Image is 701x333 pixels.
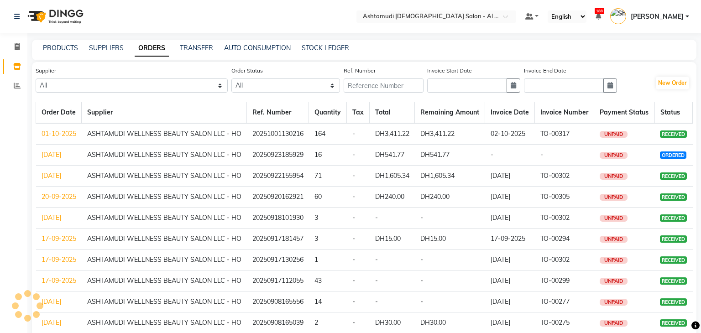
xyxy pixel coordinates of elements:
a: AUTO CONSUMPTION [224,44,291,52]
td: [DATE] [485,208,535,229]
td: DH1,605.34 [370,166,415,187]
td: [DATE] [485,271,535,291]
span: TO-00302 [540,255,570,264]
th: Supplier [82,102,247,124]
td: DH15.00 [370,229,415,250]
td: - [415,208,485,229]
span: TO-00302 [540,172,570,180]
a: SUPPLIERS [89,44,124,52]
th: Ref. Number [247,102,309,124]
span: TO-00299 [540,276,570,285]
a: TRANSFER [180,44,213,52]
img: logo [23,4,86,29]
td: DH3,411.22 [370,123,415,145]
td: ASHTAMUDI WELLNESS BEAUTY SALON LLC - HO [82,187,247,208]
span: RECEIVED [660,214,687,222]
td: DH15.00 [415,229,485,250]
td: 20250917112055 [247,271,309,291]
span: UNPAID [600,236,628,243]
a: STOCK LEDGER [302,44,349,52]
span: UNPAID [600,215,628,222]
td: - [370,250,415,271]
td: 20250923185929 [247,145,309,166]
th: Order Date [36,102,82,124]
span: TO-00275 [540,318,570,327]
td: ASHTAMUDI WELLNESS BEAUTY SALON LLC - HO [82,123,247,145]
span: TO-00302 [540,213,570,222]
td: ASHTAMUDI WELLNESS BEAUTY SALON LLC - HO [82,145,247,166]
td: 20250917181457 [247,229,309,250]
label: Order Status [231,67,263,75]
td: - [370,291,415,312]
td: 20250917130256 [247,250,309,271]
td: - [370,271,415,291]
th: Remaining Amount [415,102,485,124]
a: 20-09-2025 [42,193,76,201]
td: 02-10-2025 [485,123,535,145]
label: Invoice End Date [524,67,566,75]
td: 17-09-2025 [485,229,535,250]
td: ASHTAMUDI WELLNESS BEAUTY SALON LLC - HO [82,229,247,250]
td: 71 [309,166,347,187]
td: - [347,145,370,166]
td: ASHTAMUDI WELLNESS BEAUTY SALON LLC - HO [82,271,247,291]
td: [DATE] [485,291,535,312]
td: - [415,291,485,312]
td: - [370,208,415,229]
td: DH240.00 [370,187,415,208]
td: 20250908165556 [247,291,309,312]
td: - [415,271,485,291]
label: Ref. Number [344,67,376,75]
input: Reference Number [344,78,424,93]
a: [DATE] [42,151,61,159]
td: - [347,187,370,208]
th: Invoice Number [535,102,594,124]
td: DH541.77 [370,145,415,166]
span: UNPAID [600,278,628,285]
label: Supplier [36,67,56,75]
a: 01-10-2025 [42,130,76,138]
span: TO-00294 [540,234,570,243]
th: Tax [347,102,370,124]
span: RECEIVED [660,193,687,201]
td: DH3,411.22 [415,123,485,145]
td: ASHTAMUDI WELLNESS BEAUTY SALON LLC - HO [82,208,247,229]
td: 20250920162921 [247,187,309,208]
td: - [347,208,370,229]
td: - [347,291,370,312]
span: RECEIVED [660,256,687,264]
a: [DATE] [42,213,61,222]
th: Status [654,102,692,124]
span: - [540,151,543,159]
span: UNPAID [600,257,628,264]
td: - [347,250,370,271]
td: - [347,271,370,291]
span: [PERSON_NAME] [631,12,684,21]
span: TO-00317 [540,130,570,138]
span: ORDERED [660,151,686,159]
td: 3 [309,208,347,229]
td: 20250922155954 [247,166,309,187]
td: - [347,229,370,250]
th: Total [370,102,415,124]
span: UNPAID [600,152,628,159]
span: RECEIVED [660,130,687,138]
td: 43 [309,271,347,291]
td: 20251001130216 [247,123,309,145]
a: PRODUCTS [43,44,78,52]
span: TO-00305 [540,193,570,201]
th: Quantity [309,102,347,124]
td: 3 [309,229,347,250]
td: 1 [309,250,347,271]
td: 20250918101930 [247,208,309,229]
td: ASHTAMUDI WELLNESS BEAUTY SALON LLC - HO [82,291,247,312]
button: New Order [656,77,689,89]
td: 16 [309,145,347,166]
span: RECEIVED [660,319,687,327]
span: TO-00277 [540,297,570,306]
span: UNPAID [600,299,628,306]
td: DH240.00 [415,187,485,208]
a: 188 [596,12,601,21]
span: RECEIVED [660,298,687,306]
a: [DATE] [42,318,61,327]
